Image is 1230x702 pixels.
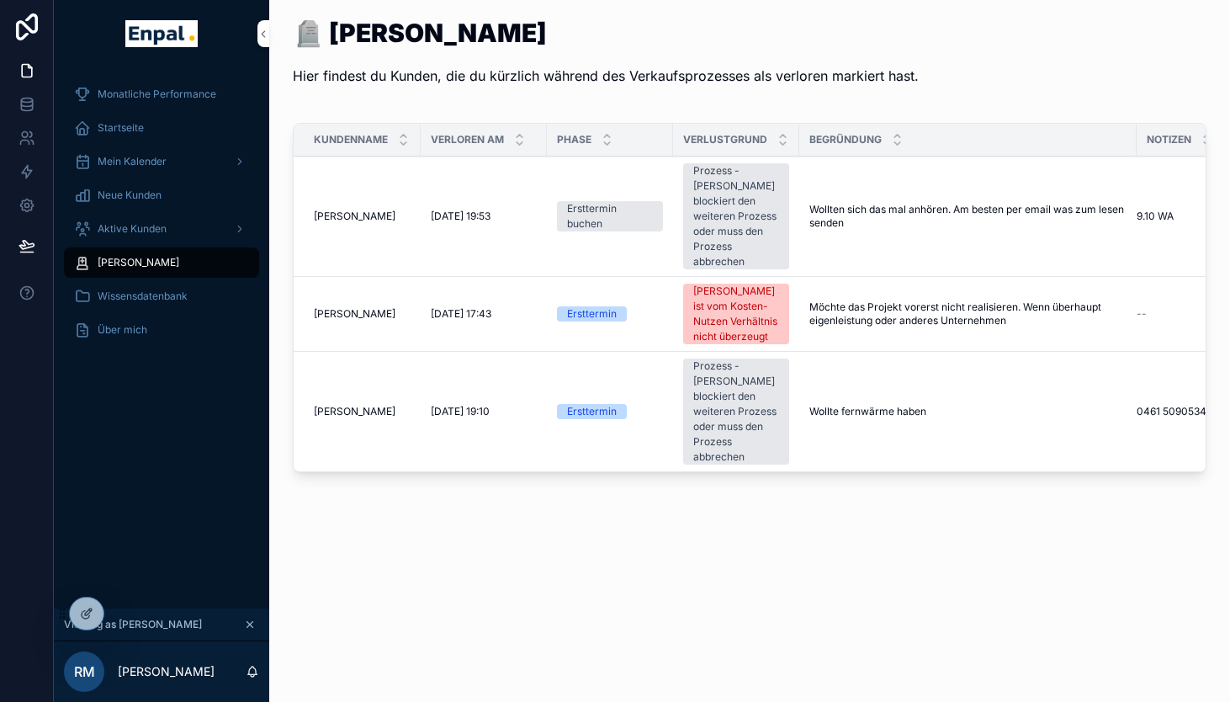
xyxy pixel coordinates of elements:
[1137,210,1174,223] span: 9.10 WA
[64,281,259,311] a: Wissensdatenbank
[64,214,259,244] a: Aktive Kunden
[293,20,919,45] h1: 🪦 [PERSON_NAME]
[118,663,215,680] p: [PERSON_NAME]
[809,133,882,146] span: Begründung
[293,66,919,86] p: Hier findest du Kunden, die du kürzlich während des Verkaufsprozesses als verloren markiert hast.
[98,189,162,202] span: Neue Kunden
[693,284,779,344] div: [PERSON_NAME] ist vom Kosten-Nutzen Verhältnis nicht überzeugt
[314,133,388,146] span: Kundenname
[567,306,617,322] div: Ersttermin
[98,290,188,303] span: Wissensdatenbank
[809,203,1127,230] span: Wollten sich das mal anhören. Am besten per email was zum lesen senden
[64,146,259,177] a: Mein Kalender
[693,359,779,465] div: Prozess - [PERSON_NAME] blockiert den weiteren Prozess oder muss den Prozess abbrechen
[693,163,779,269] div: Prozess - [PERSON_NAME] blockiert den weiteren Prozess oder muss den Prozess abbrechen
[809,300,1127,327] span: Möchte das Projekt vorerst nicht realisieren. Wenn überhaupt eigenleistung oder anderes Unternehmen
[431,210,490,223] span: [DATE] 19:53
[1137,405,1212,418] span: 0461 50905349
[98,88,216,101] span: Monatliche Performance
[64,247,259,278] a: [PERSON_NAME]
[683,133,767,146] span: Verlustgrund
[98,323,147,337] span: Über mich
[314,210,395,223] span: [PERSON_NAME]
[125,20,197,47] img: App logo
[64,618,202,631] span: Viewing as [PERSON_NAME]
[54,67,269,367] div: scrollable content
[74,662,95,682] span: RM
[431,405,490,418] span: [DATE] 19:10
[1137,307,1147,321] span: --
[98,222,167,236] span: Aktive Kunden
[98,256,179,269] span: [PERSON_NAME]
[314,405,395,418] span: [PERSON_NAME]
[314,307,395,321] span: [PERSON_NAME]
[64,315,259,345] a: Über mich
[809,405,926,418] span: Wollte fernwärme haben
[64,79,259,109] a: Monatliche Performance
[431,133,504,146] span: Verloren am
[64,113,259,143] a: Startseite
[98,155,167,168] span: Mein Kalender
[567,404,617,419] div: Ersttermin
[64,180,259,210] a: Neue Kunden
[1147,133,1191,146] span: Notizen
[567,201,653,231] div: Ersttermin buchen
[98,121,144,135] span: Startseite
[431,307,491,321] span: [DATE] 17:43
[557,133,591,146] span: Phase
